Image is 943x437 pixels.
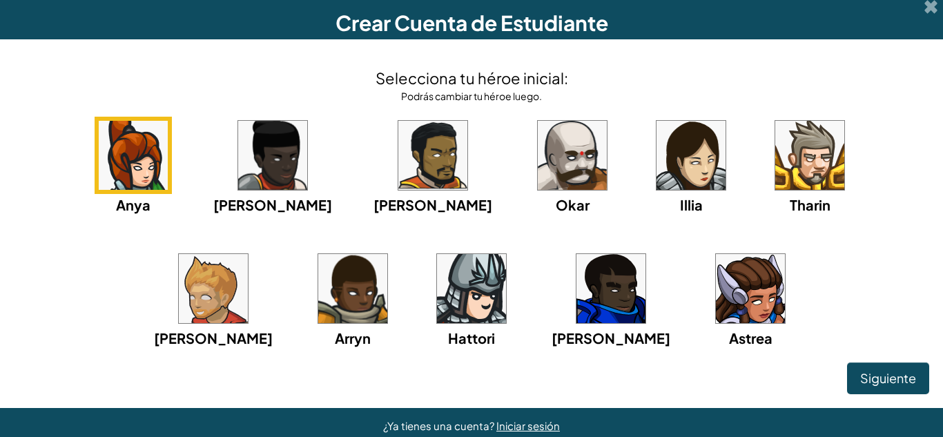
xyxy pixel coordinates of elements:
font: [PERSON_NAME] [154,329,273,347]
font: [PERSON_NAME] [213,196,332,213]
img: portrait.png [538,121,607,190]
font: Podrás cambiar tu héroe luego. [401,90,542,102]
font: Siguiente [860,370,916,386]
img: portrait.png [775,121,844,190]
img: portrait.png [318,254,387,323]
font: Arryn [335,329,371,347]
font: Astrea [729,329,772,347]
img: portrait.png [398,121,467,190]
font: Okar [556,196,590,213]
img: portrait.png [238,121,307,190]
img: portrait.png [657,121,726,190]
img: portrait.png [716,254,785,323]
font: [PERSON_NAME] [373,196,492,213]
img: portrait.png [576,254,645,323]
a: Iniciar sesión [496,419,560,432]
button: Siguiente [847,362,929,394]
font: Anya [116,196,150,213]
font: ¿Ya tienes una cuenta? [383,419,494,432]
img: portrait.png [99,121,168,190]
font: Tharin [790,196,830,213]
font: Selecciona tu héroe inicial: [376,68,568,88]
font: [PERSON_NAME] [552,329,670,347]
img: portrait.png [179,254,248,323]
img: portrait.png [437,254,506,323]
font: Crear Cuenta de Estudiante [336,10,608,36]
font: Illia [680,196,703,213]
font: Hattori [448,329,495,347]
